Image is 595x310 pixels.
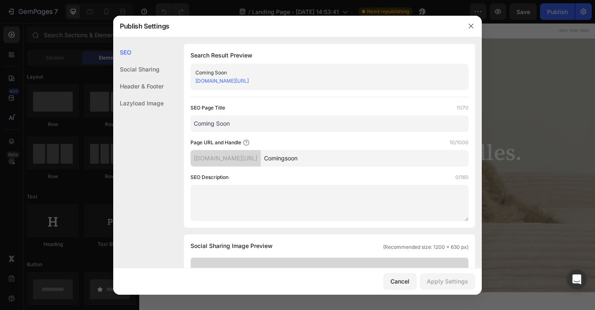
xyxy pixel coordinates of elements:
[390,277,409,286] div: Cancel
[190,150,261,167] div: [DOMAIN_NAME][URL]
[41,93,455,157] h2: COSI. Orthapaedic Beds For Oodles.
[113,95,164,112] div: Lazyload Image
[113,61,164,78] div: Social Sharing
[450,138,469,147] label: 10/1000
[140,185,262,206] input: Enter your email
[455,173,469,181] label: 0/160
[190,115,469,132] input: Title
[269,185,356,207] button: Sign Up&nbsp;
[420,273,475,290] button: Apply Settings
[190,173,228,181] label: SEO Description
[190,104,225,112] label: SEO Page Title
[113,44,164,61] div: SEO
[190,50,469,60] h1: Search Result Preview
[42,162,454,174] p: Designed For Their Health. Styled For Your Home.
[383,273,416,290] button: Cancel
[195,69,450,77] div: Coming Soon
[427,277,468,286] div: Apply Settings
[261,150,469,167] input: Handle
[457,104,469,112] label: 11/70
[190,241,273,251] span: Social Sharing Image Preview
[300,191,325,201] div: Sign Up
[567,269,587,289] div: Open Intercom Messenger
[383,243,469,251] span: (Recommended size: 1200 x 630 px)
[113,78,164,95] div: Header & Footer
[190,138,241,147] label: Page URL and Handle
[195,78,249,84] a: [DOMAIN_NAME][URL]
[113,15,460,37] div: Publish Settings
